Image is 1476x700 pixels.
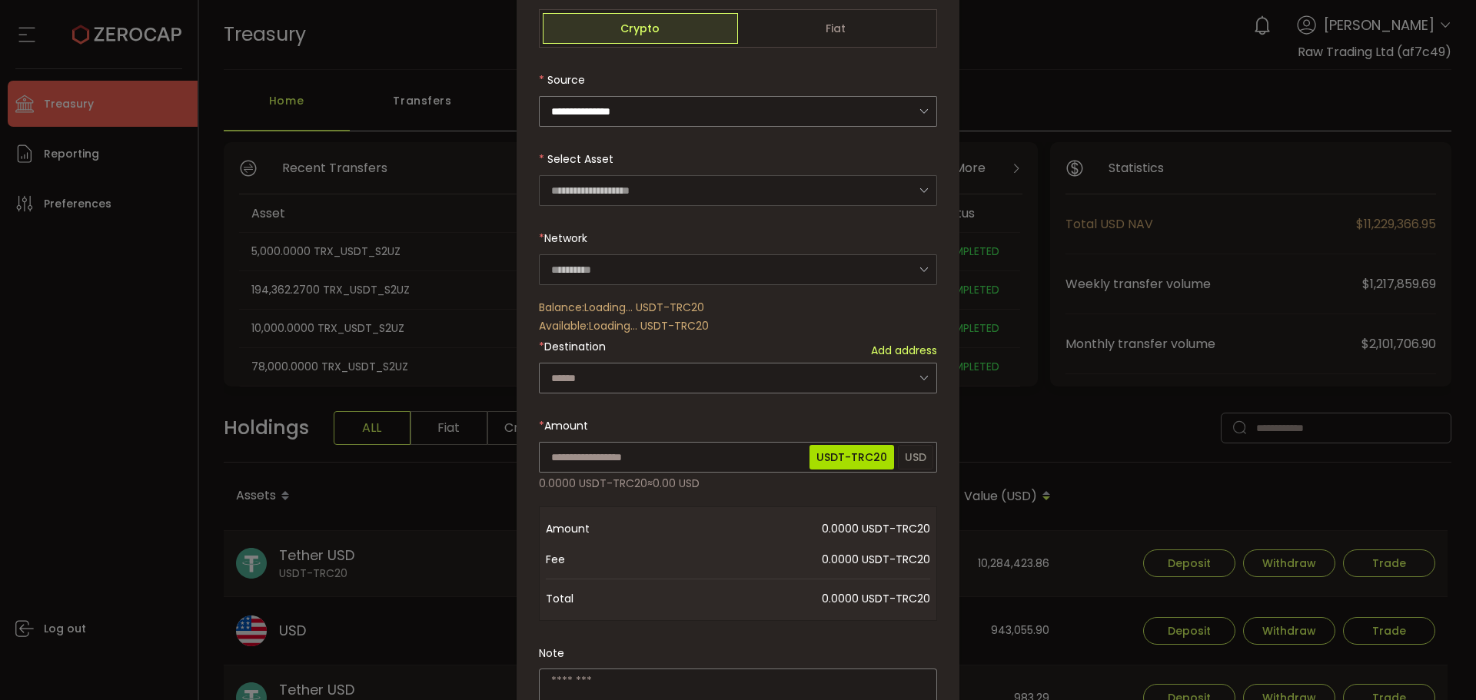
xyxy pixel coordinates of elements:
span: Destination [544,339,606,354]
span: 0.00 USD [653,476,700,491]
span: Balance: [539,300,584,315]
label: Select Asset [539,151,613,167]
span: USD [898,445,933,469]
span: Loading... USDT-TRC20 [584,300,704,315]
span: ≈ [647,476,653,491]
span: Fee [546,544,669,575]
label: Note [539,645,564,661]
iframe: Chat Widget [1399,626,1476,700]
span: Amount [544,418,588,433]
span: 0.0000 USDT-TRC20 [669,513,930,544]
span: USDT-TRC20 [809,445,894,469]
span: Available: [539,318,589,333]
span: 0.0000 USDT-TRC20 [669,583,930,614]
span: Add address [871,343,937,359]
span: Amount [546,513,669,544]
span: Network [544,231,587,246]
span: 0.0000 USDT-TRC20 [669,544,930,575]
span: Total [546,583,669,614]
span: 0.0000 USDT-TRC20 [539,476,647,491]
span: Loading... USDT-TRC20 [589,318,709,333]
